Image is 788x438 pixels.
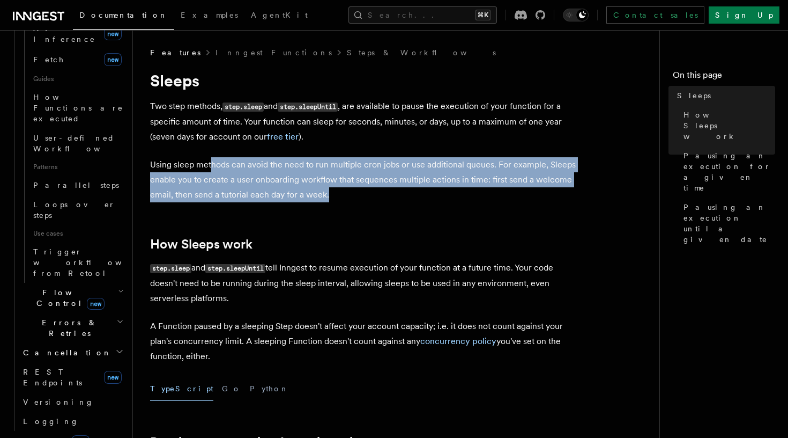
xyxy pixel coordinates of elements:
a: Pausing an execution for a given time [679,146,775,198]
p: Using sleep methods can avoid the need to run multiple cron jobs or use additional queues. For ex... [150,157,579,202]
span: new [104,371,122,384]
a: Fetchnew [29,49,126,70]
h4: On this page [673,69,775,86]
span: How Functions are executed [33,93,123,123]
code: step.sleep [222,103,264,112]
span: Patterns [29,158,126,176]
button: Cancellation [19,343,126,362]
span: Errors & Retries [19,317,116,339]
span: REST Endpoints [23,368,82,387]
span: Loops over steps [33,200,115,220]
p: A Function paused by a sleeping Step doesn't affect your account capacity; i.e. it does not count... [150,319,579,364]
button: TypeScript [150,377,213,401]
kbd: ⌘K [475,10,490,20]
button: Errors & Retries [19,313,126,343]
h1: Sleeps [150,71,579,90]
button: Flow Controlnew [19,283,126,313]
a: REST Endpointsnew [19,362,126,392]
code: step.sleepUntil [205,264,265,273]
a: Versioning [19,392,126,412]
code: step.sleep [150,264,191,273]
button: Search...⌘K [348,6,497,24]
p: and tell Inngest to resume execution of your function at a future time. Your code doesn't need to... [150,260,579,306]
span: AgentKit [251,11,308,19]
button: Python [250,377,289,401]
span: new [104,27,122,40]
a: AgentKit [244,3,314,29]
a: How Sleeps work [150,237,252,252]
a: User-defined Workflows [29,128,126,158]
span: Features [150,47,200,58]
a: concurrency policy [420,336,496,346]
a: Contact sales [606,6,704,24]
span: Logging [23,417,79,426]
a: Steps & Workflows [347,47,496,58]
a: Parallel steps [29,176,126,195]
span: new [104,53,122,66]
span: Flow Control [19,287,118,309]
code: step.sleepUntil [278,103,338,112]
button: Toggle dark mode [563,9,589,21]
a: Documentation [73,3,174,30]
a: How Sleeps work [679,105,775,146]
a: Examples [174,3,244,29]
a: Logging [19,412,126,431]
a: Sleeps [673,86,775,105]
span: Guides [29,70,126,87]
button: Go [222,377,241,401]
a: AI Inferencenew [29,19,126,49]
span: Versioning [23,398,94,406]
a: Trigger workflows from Retool [29,242,126,283]
a: How Functions are executed [29,87,126,128]
span: Pausing an execution until a given date [683,202,775,245]
a: Sign Up [709,6,779,24]
span: Parallel steps [33,181,119,189]
span: Trigger workflows from Retool [33,247,151,278]
a: Pausing an execution until a given date [679,198,775,249]
p: Two step methods, and , are available to pause the execution of your function for a specific amou... [150,99,579,144]
span: How Sleeps work [683,109,775,142]
span: Examples [181,11,238,19]
span: Use cases [29,225,126,242]
span: Fetch [33,55,64,64]
span: Pausing an execution for a given time [683,150,775,193]
a: Loops over steps [29,195,126,225]
span: Sleeps [677,90,711,101]
span: new [87,298,105,310]
span: Documentation [79,11,168,19]
span: User-defined Workflows [33,134,130,153]
span: Cancellation [19,347,111,358]
a: free tier [267,132,299,142]
a: Inngest Functions [215,47,332,58]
